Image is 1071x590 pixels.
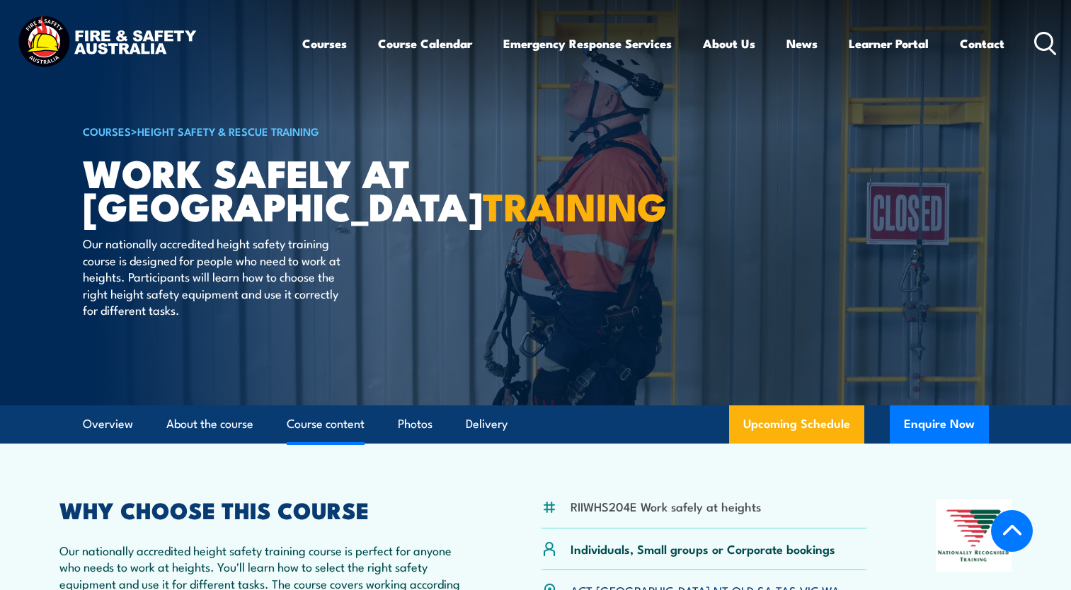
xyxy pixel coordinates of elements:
[571,498,761,514] li: RIIWHS204E Work safely at heights
[890,405,989,444] button: Enquire Now
[960,25,1004,62] a: Contact
[83,122,433,139] h6: >
[483,175,667,234] strong: TRAINING
[466,405,508,443] a: Delivery
[703,25,755,62] a: About Us
[166,405,253,443] a: About the course
[83,405,133,443] a: Overview
[59,499,473,519] h2: WHY CHOOSE THIS COURSE
[786,25,818,62] a: News
[287,405,365,443] a: Course content
[83,156,433,221] h1: Work Safely at [GEOGRAPHIC_DATA]
[398,405,433,443] a: Photos
[729,405,864,444] a: Upcoming Schedule
[83,235,341,318] p: Our nationally accredited height safety training course is designed for people who need to work a...
[302,25,347,62] a: Courses
[137,123,319,139] a: Height Safety & Rescue Training
[936,499,1012,572] img: Nationally Recognised Training logo.
[83,123,131,139] a: COURSES
[849,25,929,62] a: Learner Portal
[378,25,472,62] a: Course Calendar
[503,25,672,62] a: Emergency Response Services
[571,540,835,557] p: Individuals, Small groups or Corporate bookings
